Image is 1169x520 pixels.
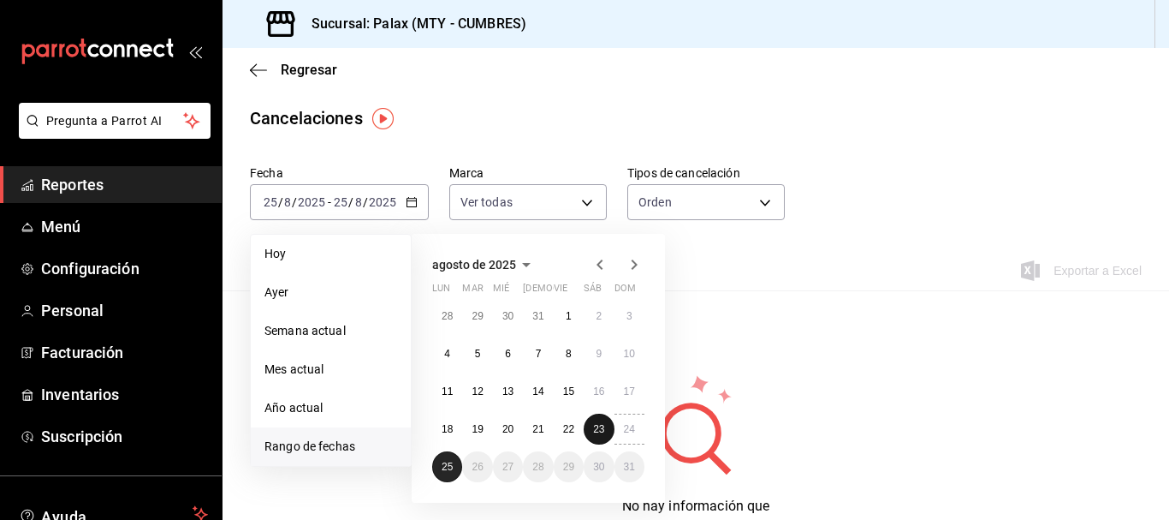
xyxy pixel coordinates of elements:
span: / [348,195,353,209]
button: 5 de agosto de 2025 [462,338,492,369]
button: 14 de agosto de 2025 [523,376,553,407]
span: Pregunta a Parrot AI [46,112,184,130]
abbr: 15 de agosto de 2025 [563,386,574,397]
button: 12 de agosto de 2025 [462,376,492,407]
span: Hoy [264,245,397,263]
button: 10 de agosto de 2025 [614,338,644,369]
input: -- [283,195,292,209]
span: Configuración [41,257,208,280]
abbr: 22 de agosto de 2025 [563,423,574,435]
button: 6 de agosto de 2025 [493,338,523,369]
input: -- [354,195,363,209]
label: Tipos de cancelación [627,167,785,179]
span: Ayer [264,284,397,302]
abbr: lunes [432,283,450,301]
abbr: 13 de agosto de 2025 [502,386,513,397]
abbr: 5 de agosto de 2025 [475,348,481,360]
button: Regresar [250,62,337,78]
abbr: viernes [554,283,567,301]
button: 28 de julio de 2025 [432,301,462,332]
abbr: 28 de julio de 2025 [442,310,453,322]
span: Año actual [264,399,397,417]
abbr: miércoles [493,283,509,301]
button: 16 de agosto de 2025 [584,376,614,407]
abbr: 20 de agosto de 2025 [502,423,513,435]
abbr: 14 de agosto de 2025 [532,386,543,397]
abbr: 19 de agosto de 2025 [472,423,483,435]
input: ---- [368,195,397,209]
span: Ver todas [460,194,513,211]
abbr: 2 de agosto de 2025 [596,310,602,322]
abbr: sábado [584,283,602,301]
abbr: 25 de agosto de 2025 [442,461,453,473]
button: 4 de agosto de 2025 [432,338,462,369]
abbr: 1 de agosto de 2025 [566,310,572,322]
abbr: 30 de agosto de 2025 [593,461,604,473]
abbr: 3 de agosto de 2025 [626,310,632,322]
abbr: 21 de agosto de 2025 [532,423,543,435]
span: / [292,195,297,209]
span: Semana actual [264,322,397,340]
button: 13 de agosto de 2025 [493,376,523,407]
button: 23 de agosto de 2025 [584,414,614,445]
input: -- [263,195,278,209]
button: 25 de agosto de 2025 [432,451,462,482]
button: 18 de agosto de 2025 [432,414,462,445]
div: Cancelaciones [250,105,363,131]
button: 22 de agosto de 2025 [554,414,584,445]
abbr: 27 de agosto de 2025 [502,461,513,473]
abbr: martes [462,283,483,301]
label: Marca [449,167,607,179]
span: Rango de fechas [264,438,397,456]
span: Facturación [41,341,208,364]
abbr: 6 de agosto de 2025 [505,348,511,360]
button: 7 de agosto de 2025 [523,338,553,369]
abbr: jueves [523,283,624,301]
span: Personal [41,299,208,322]
abbr: domingo [614,283,636,301]
abbr: 29 de agosto de 2025 [563,461,574,473]
span: Orden [638,194,672,211]
button: 3 de agosto de 2025 [614,301,644,332]
button: 27 de agosto de 2025 [493,451,523,482]
button: open_drawer_menu [188,45,202,58]
button: 26 de agosto de 2025 [462,451,492,482]
button: 17 de agosto de 2025 [614,376,644,407]
button: 31 de julio de 2025 [523,301,553,332]
button: 11 de agosto de 2025 [432,376,462,407]
abbr: 9 de agosto de 2025 [596,348,602,360]
button: 30 de agosto de 2025 [584,451,614,482]
button: Pregunta a Parrot AI [19,103,211,139]
button: 20 de agosto de 2025 [493,414,523,445]
button: 30 de julio de 2025 [493,301,523,332]
abbr: 26 de agosto de 2025 [472,461,483,473]
button: 19 de agosto de 2025 [462,414,492,445]
button: 29 de agosto de 2025 [554,451,584,482]
button: agosto de 2025 [432,254,537,275]
abbr: 8 de agosto de 2025 [566,348,572,360]
button: 2 de agosto de 2025 [584,301,614,332]
abbr: 23 de agosto de 2025 [593,423,604,435]
abbr: 24 de agosto de 2025 [624,423,635,435]
button: 31 de agosto de 2025 [614,451,644,482]
button: 24 de agosto de 2025 [614,414,644,445]
abbr: 12 de agosto de 2025 [472,386,483,397]
span: agosto de 2025 [432,258,516,272]
abbr: 10 de agosto de 2025 [624,348,635,360]
span: / [278,195,283,209]
abbr: 7 de agosto de 2025 [536,348,542,360]
abbr: 30 de julio de 2025 [502,310,513,322]
span: Suscripción [41,425,208,448]
label: Fecha [250,167,429,179]
button: 29 de julio de 2025 [462,301,492,332]
button: 21 de agosto de 2025 [523,414,553,445]
span: Menú [41,215,208,238]
input: ---- [297,195,326,209]
abbr: 4 de agosto de 2025 [444,348,450,360]
button: 9 de agosto de 2025 [584,338,614,369]
span: Regresar [281,62,337,78]
span: / [363,195,368,209]
img: Tooltip marker [372,108,394,129]
button: 8 de agosto de 2025 [554,338,584,369]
